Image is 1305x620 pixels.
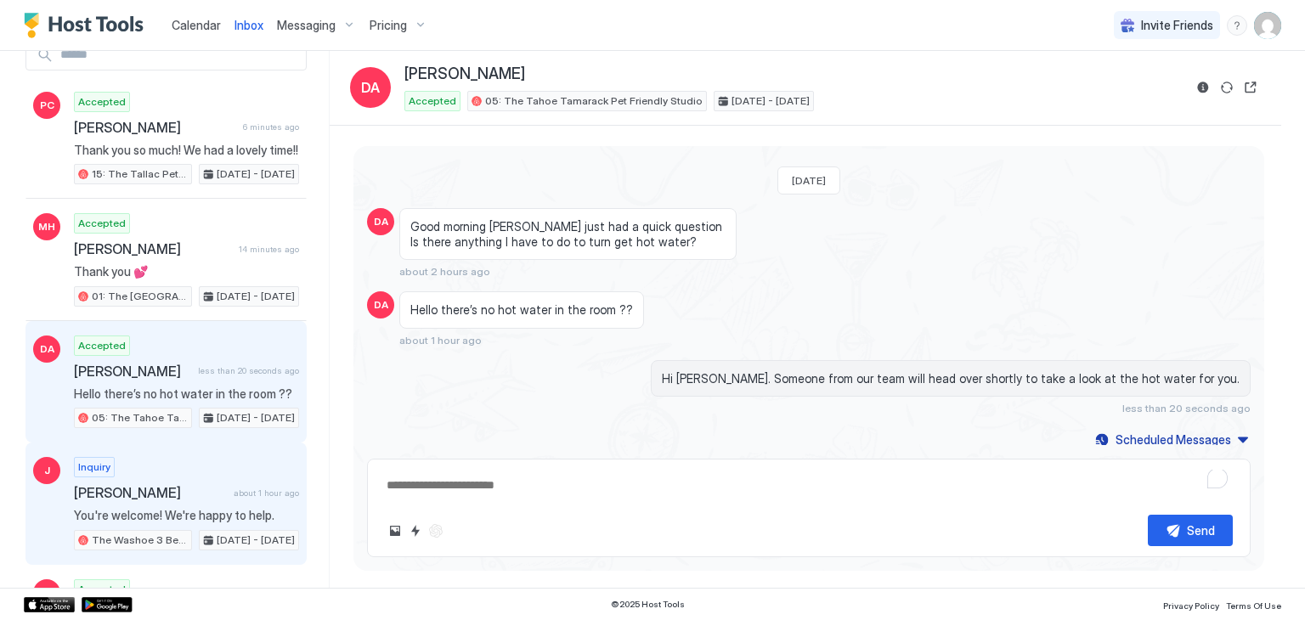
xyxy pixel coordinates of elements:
button: Open reservation [1240,77,1261,98]
span: You're welcome! We're happy to help. [74,508,299,523]
span: Good morning [PERSON_NAME] just had a quick question Is there anything I have to do to turn get h... [410,219,726,249]
span: [DATE] - [DATE] [217,533,295,548]
span: DA [40,341,54,357]
span: [PERSON_NAME] [74,240,232,257]
span: Accepted [78,94,126,110]
div: menu [1227,15,1247,36]
span: Hi [PERSON_NAME]. Someone from our team will head over shortly to take a look at the hot water fo... [662,371,1240,386]
input: Input Field [54,41,306,70]
a: Privacy Policy [1163,595,1219,613]
a: Host Tools Logo [24,13,151,38]
span: Hello there’s no hot water in the room ?? [74,386,299,402]
span: [PERSON_NAME] [404,65,525,84]
span: about 1 hour ago [234,488,299,499]
span: Inbox [234,18,263,32]
span: Invite Friends [1141,18,1213,33]
span: J [44,463,50,478]
span: Thank you 💕 [74,264,299,279]
button: Scheduled Messages [1093,428,1251,451]
span: Inquiry [78,459,110,475]
span: [PERSON_NAME] [74,363,191,380]
span: DA [374,297,388,313]
span: DA [374,214,388,229]
a: Inbox [234,16,263,34]
span: The Washoe 3 Bedroom Family Unit [92,533,188,548]
span: 01: The [GEOGRAPHIC_DATA] at The [GEOGRAPHIC_DATA] [92,289,188,304]
span: [DATE] - [DATE] [732,93,810,109]
span: Terms Of Use [1226,600,1281,611]
div: Scheduled Messages [1116,431,1231,448]
span: 15: The Tallac Pet Friendly Studio [92,166,188,182]
textarea: To enrich screen reader interactions, please activate Accessibility in Grammarly extension settings [385,470,1233,501]
span: Messaging [277,18,336,33]
div: Send [1187,521,1215,539]
span: 05: The Tahoe Tamarack Pet Friendly Studio [92,410,188,426]
button: Send [1148,515,1233,546]
span: DP [40,585,54,600]
span: Accepted [78,216,126,231]
a: Calendar [172,16,221,34]
button: Sync reservation [1217,77,1237,98]
span: less than 20 seconds ago [198,365,299,376]
span: © 2025 Host Tools [611,599,685,610]
span: Hello there’s no hot water in the room ?? [410,302,633,318]
span: 6 minutes ago [243,121,299,132]
span: about 2 hours ago [399,265,490,278]
button: Upload image [385,521,405,541]
a: Google Play Store [82,597,133,612]
span: 05: The Tahoe Tamarack Pet Friendly Studio [485,93,703,109]
span: about 1 hour ago [399,334,482,347]
span: Pricing [370,18,407,33]
span: Privacy Policy [1163,600,1219,611]
span: [DATE] [792,174,826,187]
span: Accepted [78,338,126,353]
span: DA [361,77,380,98]
a: App Store [24,597,75,612]
span: Thank you so much! We had a lovely time!! [74,143,299,158]
span: [PERSON_NAME] [74,119,236,136]
span: [DATE] - [DATE] [217,410,295,426]
span: MH [38,219,55,234]
button: Quick reply [405,521,426,541]
span: [DATE] - [DATE] [217,289,295,304]
span: PC [40,98,54,113]
span: [PERSON_NAME] [74,484,227,501]
a: Terms Of Use [1226,595,1281,613]
span: [DATE] - [DATE] [217,166,295,182]
span: Accepted [409,93,456,109]
div: User profile [1254,12,1281,39]
span: less than 20 seconds ago [1122,402,1251,414]
span: Calendar [172,18,221,32]
span: Accepted [78,582,126,597]
button: Reservation information [1193,77,1213,98]
span: 14 minutes ago [239,244,299,255]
